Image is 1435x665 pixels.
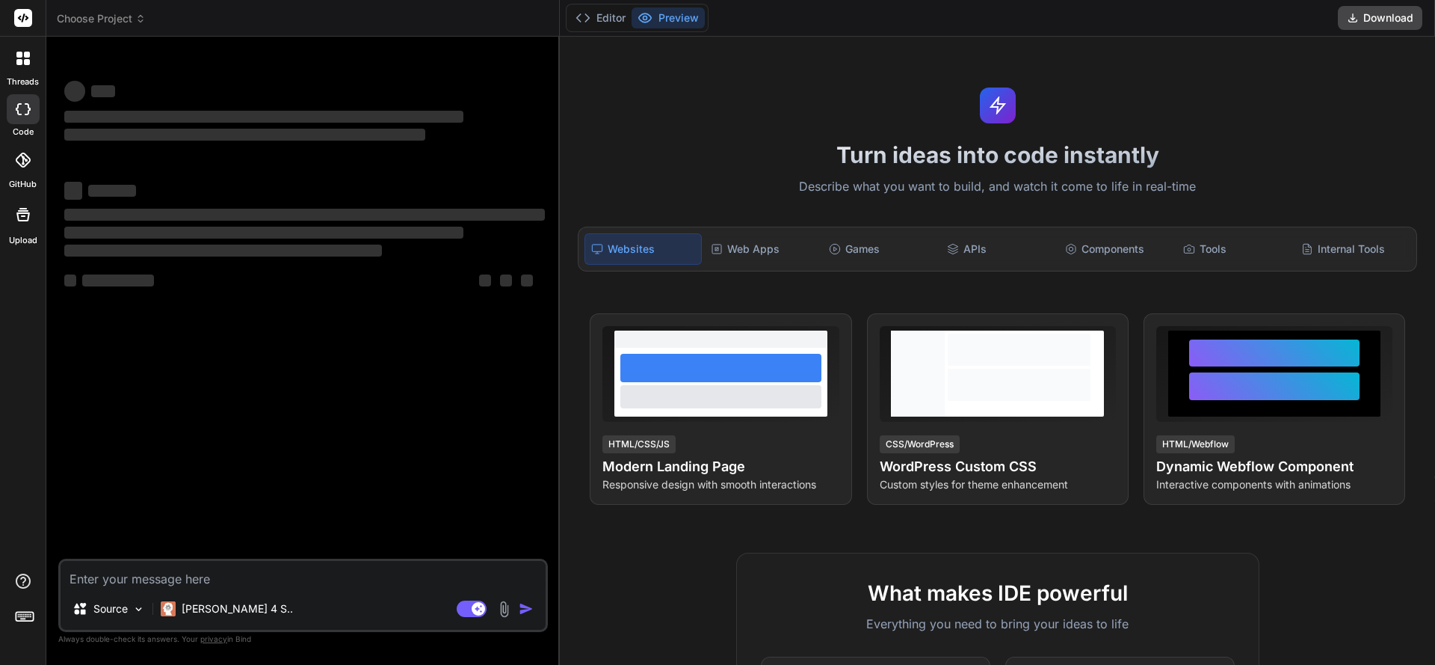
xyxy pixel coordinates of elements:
[823,233,938,265] div: Games
[200,634,227,643] span: privacy
[64,275,76,286] span: ‌
[569,177,1426,197] p: Describe what you want to build, and watch it come to life in real-time
[9,234,37,247] label: Upload
[1338,6,1422,30] button: Download
[705,233,820,265] div: Web Apps
[64,129,425,141] span: ‌
[521,275,533,286] span: ‌
[182,601,293,616] p: [PERSON_NAME] 4 S..
[569,141,1426,168] h1: Turn ideas into code instantly
[64,245,382,257] span: ‌
[9,178,37,191] label: GitHub
[1156,456,1392,477] h4: Dynamic Webflow Component
[1156,477,1392,492] p: Interactive components with animations
[602,456,839,477] h4: Modern Landing Page
[761,577,1235,609] h2: What makes IDE powerful
[880,456,1116,477] h4: WordPress Custom CSS
[132,603,145,616] img: Pick Models
[1177,233,1292,265] div: Tools
[82,275,154,286] span: ‌
[64,81,85,102] span: ‌
[7,76,39,88] label: threads
[57,11,146,26] span: Choose Project
[13,126,34,138] label: code
[91,85,115,97] span: ‌
[761,615,1235,633] p: Everything you need to bring your ideas to life
[479,275,491,286] span: ‌
[161,601,176,616] img: Claude 4 Sonnet
[584,233,701,265] div: Websites
[1295,233,1410,265] div: Internal Tools
[64,182,82,200] span: ‌
[93,601,128,616] p: Source
[602,477,839,492] p: Responsive design with smooth interactions
[58,632,548,646] p: Always double-check its answers. Your in Bind
[880,477,1116,492] p: Custom styles for theme enhancement
[64,227,463,239] span: ‌
[632,7,705,28] button: Preview
[500,275,512,286] span: ‌
[64,209,545,221] span: ‌
[519,601,534,616] img: icon
[1156,435,1235,453] div: HTML/Webflow
[880,435,960,453] div: CSS/WordPress
[496,601,513,618] img: attachment
[602,435,676,453] div: HTML/CSS/JS
[88,185,136,197] span: ‌
[570,7,632,28] button: Editor
[1059,233,1174,265] div: Components
[941,233,1056,265] div: APIs
[64,111,463,123] span: ‌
